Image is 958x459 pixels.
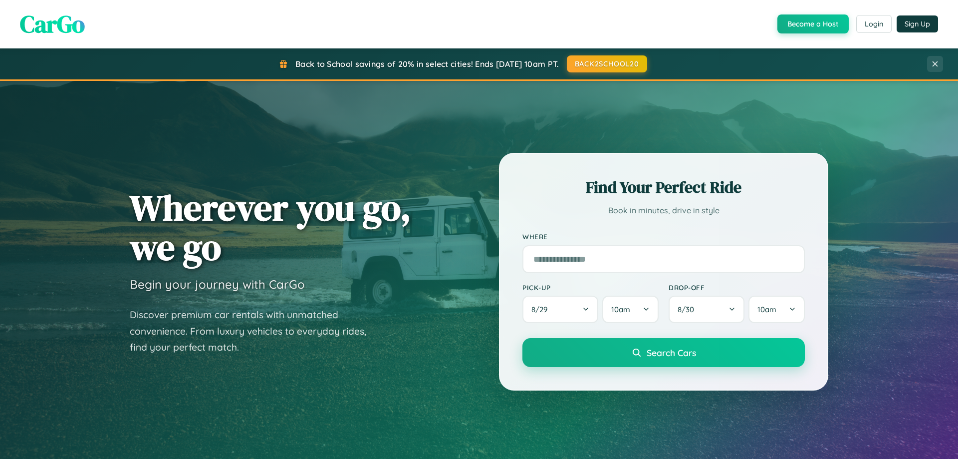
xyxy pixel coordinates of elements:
button: Login [856,15,892,33]
span: 10am [611,305,630,314]
h1: Wherever you go, we go [130,188,411,267]
label: Drop-off [669,283,805,292]
label: Where [522,233,805,241]
button: 8/30 [669,296,744,323]
p: Book in minutes, drive in style [522,203,805,218]
span: 8 / 29 [531,305,552,314]
span: CarGo [20,7,85,40]
span: 8 / 30 [678,305,699,314]
label: Pick-up [522,283,659,292]
h3: Begin your journey with CarGo [130,277,305,292]
span: Search Cars [647,347,696,358]
button: Search Cars [522,338,805,367]
button: 10am [602,296,659,323]
span: 10am [757,305,776,314]
h2: Find Your Perfect Ride [522,176,805,198]
p: Discover premium car rentals with unmatched convenience. From luxury vehicles to everyday rides, ... [130,307,379,356]
span: Back to School savings of 20% in select cities! Ends [DATE] 10am PT. [295,59,559,69]
button: 10am [748,296,805,323]
button: BACK2SCHOOL20 [567,55,647,72]
button: 8/29 [522,296,598,323]
button: Sign Up [897,15,938,32]
button: Become a Host [777,14,849,33]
